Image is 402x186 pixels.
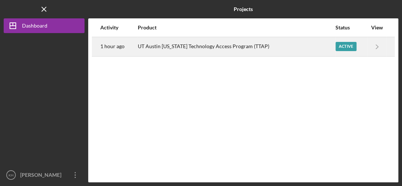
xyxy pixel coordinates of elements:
div: Status [335,25,367,31]
div: Product [138,25,335,31]
button: Dashboard [4,18,85,33]
text: KH [8,173,13,177]
time: 2025-10-15 14:50 [100,43,125,49]
button: KH[PERSON_NAME] [4,168,85,182]
div: View [368,25,386,31]
div: [PERSON_NAME] [18,168,66,184]
div: Activity [100,25,137,31]
div: Dashboard [22,18,47,35]
div: Active [335,42,356,51]
div: UT Austin [US_STATE] Technology Access Program (TTAP) [138,37,335,56]
b: Projects [234,6,253,12]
